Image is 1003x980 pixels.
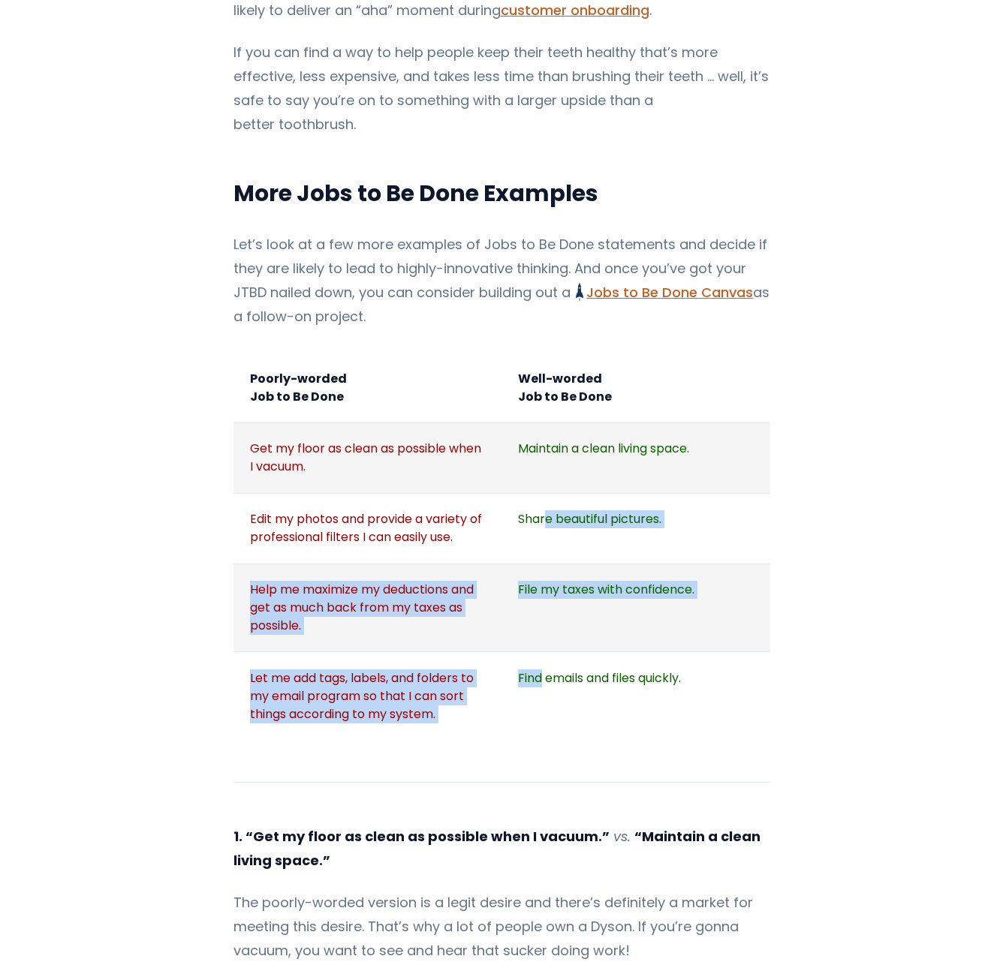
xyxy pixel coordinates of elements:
[576,283,753,302] a: Jobs to Be Done Canvas
[233,652,502,740] td: Let me add tags, labels, and folders to my email program so that I can sort things according to m...
[233,827,610,846] strong: 1. “Get my floor as clean as possible when I vacuum.”
[250,370,347,405] strong: Poorly-worded Job to Be Done
[233,233,770,329] p: Let’s look at a few more examples of Jobs to Be Done statements and decide if they are likely to ...
[233,493,502,564] td: Edit my photos and provide a variety of professional filters I can easily use.
[518,370,612,405] strong: Well-worded Job to Be Done
[233,891,770,963] p: The poorly-worded version is a legit desire and there’s definitely a market for meeting this desi...
[613,827,631,846] em: vs.
[233,179,770,209] h2: More Jobs to Be Done Examples
[233,423,502,494] td: Get my floor as clean as possible when I vacuum.
[501,1,649,20] a: customer onboarding
[233,564,502,652] td: Help me maximize my deductions and get as much back from my taxes as possible.
[501,652,770,740] td: Find emails and files quickly.
[233,41,770,137] p: If you can find a way to help people keep their teeth healthy that’s more effective, less expensi...
[501,564,770,652] td: File my taxes with confidence.
[501,493,770,564] td: Share beautiful pictures.
[501,423,770,494] td: Maintain a clean living space.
